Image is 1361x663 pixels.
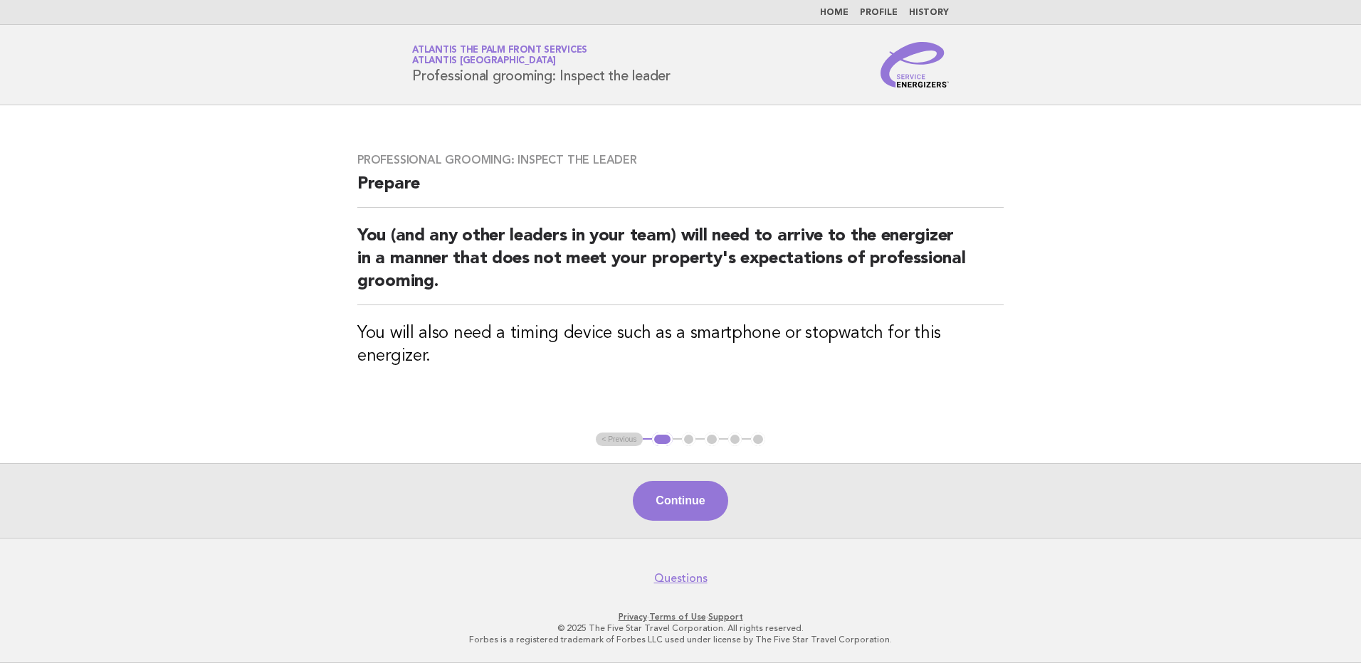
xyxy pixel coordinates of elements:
p: Forbes is a registered trademark of Forbes LLC used under license by The Five Star Travel Corpora... [245,634,1116,645]
a: Terms of Use [649,612,706,622]
a: Profile [860,9,898,17]
span: Atlantis [GEOGRAPHIC_DATA] [412,57,556,66]
a: Questions [654,571,708,585]
button: 1 [652,433,673,447]
p: · · [245,611,1116,622]
h3: Professional grooming: Inspect the leader [357,153,1004,167]
h2: You (and any other leaders in your team) will need to arrive to the energizer in a manner that do... [357,225,1004,305]
a: Home [820,9,848,17]
h3: You will also need a timing device such as a smartphone or stopwatch for this energizer. [357,322,1004,368]
h2: Prepare [357,173,1004,208]
button: Continue [633,481,727,521]
a: History [909,9,949,17]
p: © 2025 The Five Star Travel Corporation. All rights reserved. [245,622,1116,634]
h1: Professional grooming: Inspect the leader [412,46,671,83]
img: Service Energizers [881,42,949,87]
a: Privacy [619,612,647,622]
a: Support [708,612,743,622]
a: Atlantis The Palm Front ServicesAtlantis [GEOGRAPHIC_DATA] [412,46,587,65]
